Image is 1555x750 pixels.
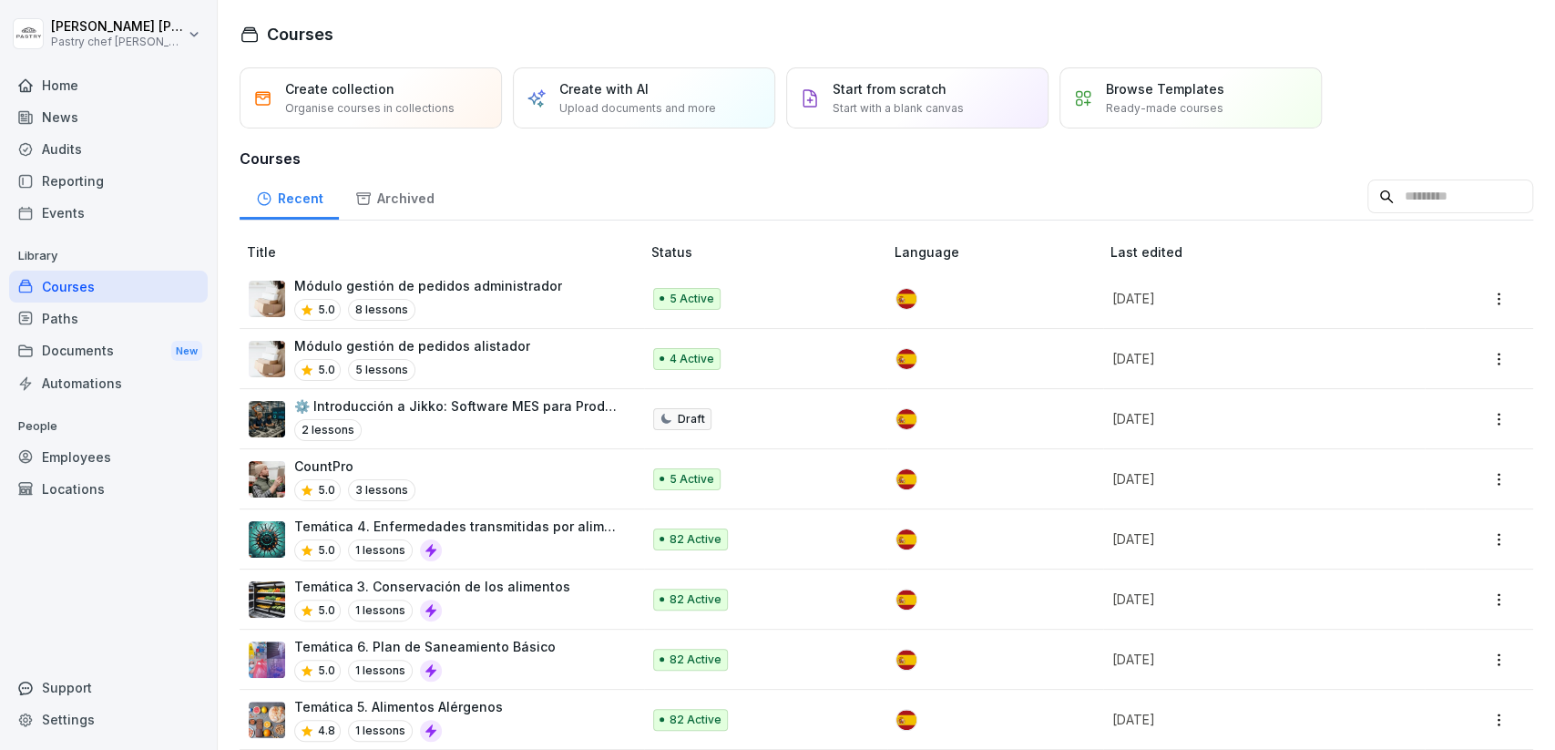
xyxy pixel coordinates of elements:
div: Reporting [9,165,208,197]
img: ob1temx17qa248jtpkauy3pv.png [249,581,285,618]
p: Temática 5. Alimentos Alérgenos [294,697,503,716]
p: 5 Active [670,471,714,488]
img: es.svg [896,349,916,369]
img: wwf9md3iy1bon5x53p9kcas9.png [249,702,285,738]
p: Módulo gestión de pedidos administrador [294,276,562,295]
p: 4 Active [670,351,714,367]
img: es.svg [896,289,916,309]
p: Temática 4. Enfermedades transmitidas por alimentos ETA'S [294,517,622,536]
div: Recent [240,173,339,220]
img: iaen9j96uzhvjmkazu9yscya.png [249,281,285,317]
p: 5.0 [318,482,335,498]
img: txp9jo0aqkvplb2936hgnpad.png [249,401,285,437]
img: nanuqyb3jmpxevmk16xmqivn.png [249,461,285,498]
p: 5.0 [318,663,335,679]
div: New [171,341,202,362]
p: 3 lessons [348,479,415,501]
p: 5.0 [318,542,335,559]
a: News [9,101,208,133]
p: [DATE] [1112,469,1403,488]
p: ⚙️ Introducción a Jikko: Software MES para Producción [294,396,622,416]
p: 5.0 [318,302,335,318]
p: Status [651,242,887,262]
img: es.svg [896,650,916,670]
p: Start with a blank canvas [833,100,964,117]
a: Archived [339,173,450,220]
p: 5 Active [670,291,714,307]
p: People [9,412,208,441]
p: Módulo gestión de pedidos alistador [294,336,530,355]
p: Language [895,242,1103,262]
p: Create collection [285,79,394,98]
p: [DATE] [1112,289,1403,308]
p: [DATE] [1112,590,1403,609]
p: 82 Active [670,591,721,608]
img: mhb727d105t9k4tb0y7eu9rv.png [249,642,285,678]
a: Automations [9,367,208,399]
p: Organise courses in collections [285,100,455,117]
a: Locations [9,473,208,505]
p: [PERSON_NAME] [PERSON_NAME] [51,19,184,35]
p: 82 Active [670,652,721,668]
p: Create with AI [559,79,649,98]
p: Library [9,241,208,271]
p: 1 lessons [348,539,413,561]
p: [DATE] [1112,409,1403,428]
img: iaen9j96uzhvjmkazu9yscya.png [249,341,285,377]
p: Last edited [1110,242,1425,262]
a: Events [9,197,208,229]
a: Paths [9,303,208,334]
p: Draft [678,411,705,427]
h3: Courses [240,148,1533,170]
p: [DATE] [1112,529,1403,549]
p: 5 lessons [348,359,415,381]
a: Courses [9,271,208,303]
a: Employees [9,441,208,473]
h1: Courses [267,22,333,46]
p: Upload documents and more [559,100,716,117]
p: Temática 6. Plan de Saneamiento Básico [294,637,556,656]
div: Support [9,672,208,704]
img: es.svg [896,409,916,429]
a: Settings [9,704,208,735]
p: 5.0 [318,602,335,619]
p: Title [247,242,644,262]
p: 82 Active [670,712,721,728]
p: Temática 3. Conservación de los alimentos [294,577,570,596]
p: Pastry chef [PERSON_NAME] y Cocina gourmet [51,36,184,48]
p: 8 lessons [348,299,415,321]
p: [DATE] [1112,710,1403,729]
img: es.svg [896,529,916,550]
p: 1 lessons [348,720,413,742]
p: 1 lessons [348,660,413,682]
p: 82 Active [670,531,721,548]
p: Start from scratch [833,79,946,98]
img: es.svg [896,590,916,610]
p: [DATE] [1112,349,1403,368]
a: Home [9,69,208,101]
img: es.svg [896,710,916,730]
p: 2 lessons [294,419,362,441]
p: CountPro [294,457,415,476]
img: frq77ysdix3y9as6qvhv4ihg.png [249,521,285,558]
img: es.svg [896,469,916,489]
a: Audits [9,133,208,165]
p: Ready-made courses [1106,100,1223,117]
p: 5.0 [318,362,335,378]
p: 4.8 [318,723,335,739]
p: [DATE] [1112,650,1403,669]
a: DocumentsNew [9,334,208,368]
p: Browse Templates [1106,79,1224,98]
div: Documents [9,334,208,368]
